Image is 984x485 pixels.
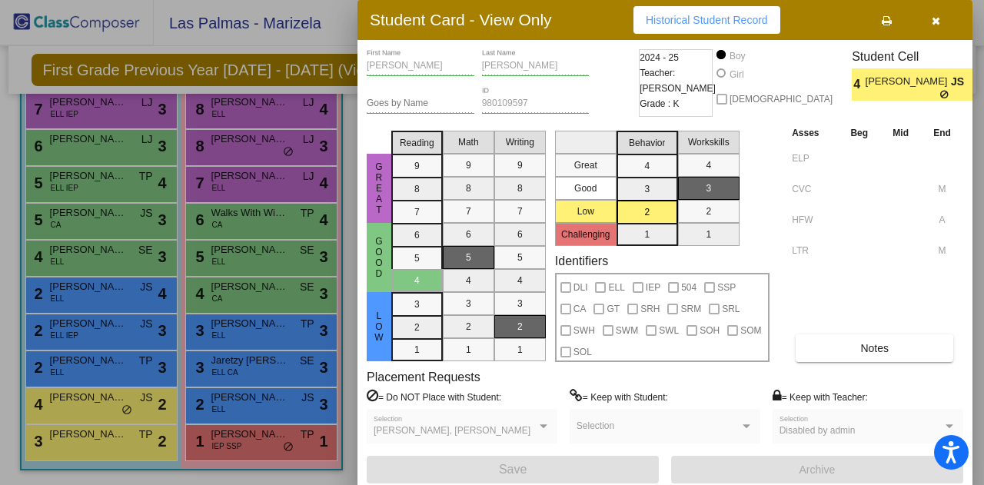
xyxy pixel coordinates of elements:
input: assessment [792,147,834,170]
button: Historical Student Record [633,6,780,34]
span: CA [573,300,587,318]
input: assessment [792,208,834,231]
span: IEP [646,278,660,297]
th: Beg [838,125,880,141]
div: Girl [729,68,744,81]
span: DLI [573,278,588,297]
span: 504 [681,278,696,297]
span: [DEMOGRAPHIC_DATA] [730,90,833,108]
span: JS [951,74,972,90]
th: Mid [880,125,921,141]
span: SWL [659,321,679,340]
button: Save [367,456,659,483]
span: Save [499,463,527,476]
th: Asses [788,125,838,141]
span: GT [607,300,620,318]
label: Identifiers [555,254,608,268]
span: Disabled by admin [780,425,856,436]
span: SOM [740,321,761,340]
h3: Student Card - View Only [370,10,552,29]
span: SOL [573,343,592,361]
label: = Keep with Student: [570,389,668,404]
span: Archive [799,463,836,476]
span: Notes [860,342,889,354]
div: Boy [729,49,746,63]
span: SRH [640,300,660,318]
label: = Keep with Teacher: [773,389,868,404]
span: SWH [573,321,595,340]
span: [PERSON_NAME], [PERSON_NAME] [374,425,530,436]
input: Enter ID [482,98,590,109]
button: Notes [796,334,953,362]
span: SWM [616,321,638,340]
label: = Do NOT Place with Student: [367,389,501,404]
span: SRL [722,300,740,318]
input: goes by name [367,98,474,109]
label: Placement Requests [367,370,480,384]
input: assessment [792,239,834,262]
span: SRM [680,300,701,318]
span: ELL [608,278,624,297]
span: 4 [852,75,865,94]
span: SOH [700,321,720,340]
input: assessment [792,178,834,201]
span: Teacher: [PERSON_NAME] [640,65,716,96]
span: [PERSON_NAME] [866,74,951,90]
span: Good [372,236,386,279]
span: Historical Student Record [646,14,768,26]
th: End [921,125,963,141]
span: Grade : K [640,96,679,111]
span: SSP [717,278,736,297]
span: 2024 - 25 [640,50,679,65]
span: Great [372,161,386,215]
span: Low [372,311,386,343]
button: Archive [671,456,963,483]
